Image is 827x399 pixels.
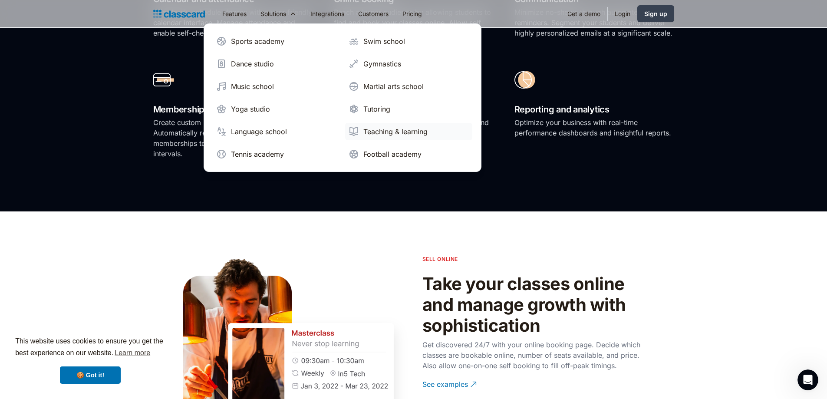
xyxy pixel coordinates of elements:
a: Logo [153,8,205,20]
h2: Memberships and fees [153,102,313,117]
h2: Take your classes online and manage growth with sophistication [422,274,648,336]
div: Martial arts school [363,81,424,92]
div: Teaching & learning [363,126,428,137]
a: Dance studio [213,55,340,73]
a: learn more about cookies [113,346,152,359]
div: Language school [231,126,287,137]
div: Sports academy [231,36,284,46]
div: Swim school [363,36,405,46]
a: Football academy [345,145,472,163]
span: This website uses cookies to ensure you get the best experience on our website. [15,336,165,359]
div: Solutions [254,4,303,23]
div: Solutions [260,9,286,18]
div: Tutoring [363,104,390,114]
div: cookieconsent [7,328,174,392]
a: Gymnastics [345,55,472,73]
a: Teaching & learning [345,123,472,140]
a: Yoga studio [213,100,340,118]
a: Integrations [303,4,351,23]
div: Gymnastics [363,59,401,69]
a: Sports academy [213,33,340,50]
h2: Reporting and analytics [514,102,674,117]
a: Pricing [395,4,429,23]
a: Customers [351,4,395,23]
p: Create custom invoices with payment links. Automatically reconcile sessions attended. Use members... [153,117,313,159]
a: See examples [422,373,648,396]
a: Language school [213,123,340,140]
a: Features [215,4,254,23]
div: Dance studio [231,59,274,69]
div: Football academy [363,149,422,159]
div: Music school [231,81,274,92]
p: sell online [422,255,458,263]
a: Get a demo [560,4,607,23]
a: Login [608,4,637,23]
p: Get discovered 24/7 with your online booking page. Decide which classes are bookable online, numb... [422,340,648,371]
a: Martial arts school [345,78,472,95]
div: Tennis academy [231,149,284,159]
div: See examples [422,373,468,389]
a: Sign up [637,5,674,22]
nav: Solutions [204,23,481,172]
a: Swim school [345,33,472,50]
a: Tennis academy [213,145,340,163]
p: Optimize your business with real-time performance dashboards and insightful reports. [514,117,674,138]
a: Tutoring [345,100,472,118]
div: Yoga studio [231,104,270,114]
a: Music school [213,78,340,95]
iframe: Intercom live chat [797,369,818,390]
div: Sign up [644,9,667,18]
a: dismiss cookie message [60,366,121,384]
